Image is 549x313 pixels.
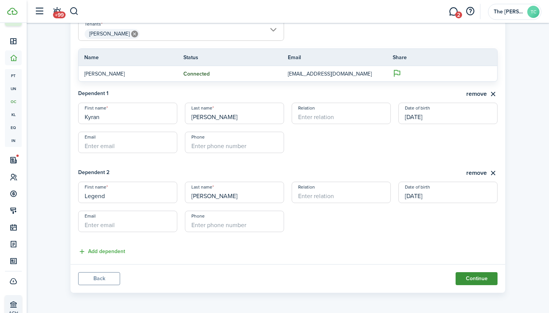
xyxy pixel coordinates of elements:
p: Dependent 2 [78,168,109,178]
p: [EMAIL_ADDRESS][DOMAIN_NAME] [288,70,381,78]
a: Messaging [446,2,461,21]
th: Name [79,53,183,61]
button: Search [69,5,79,18]
button: remove [466,168,498,178]
input: Enter email [78,211,177,232]
p: [PERSON_NAME] [84,70,172,78]
a: kl [5,108,22,121]
button: Back [78,272,120,285]
a: un [5,82,22,95]
button: remove [466,89,498,99]
input: Enter email [78,132,177,153]
a: oc [5,95,22,108]
input: Enter first name [78,103,177,124]
a: eq [5,121,22,134]
img: TenantCloud [7,8,18,15]
input: Enter relation [292,103,391,124]
button: Open resource center [464,5,477,18]
input: Enter last name [185,103,284,124]
a: pt [5,69,22,82]
input: Enter first name [78,182,177,203]
span: 2 [455,11,462,18]
avatar-text: TC [527,6,539,18]
input: Enter phone number [185,132,284,153]
status: Connected [183,71,210,77]
th: Share [393,53,498,61]
input: Enter relation [292,182,391,203]
button: Open sidebar [32,4,47,19]
input: Enter last name [185,182,284,203]
span: +99 [53,11,66,18]
span: [PERSON_NAME] [89,30,130,38]
button: Continue [456,272,498,285]
input: Enter phone number [185,211,284,232]
button: Add dependent [78,247,125,256]
input: mm/dd/yyyy [398,182,498,203]
input: mm/dd/yyyy [398,103,498,124]
span: The Clarence Mason Group LLC [494,9,524,15]
a: in [5,134,22,147]
a: Notifications [50,2,64,21]
th: Status [183,53,288,61]
th: Email [288,53,393,61]
p: Dependent 1 [78,89,108,99]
